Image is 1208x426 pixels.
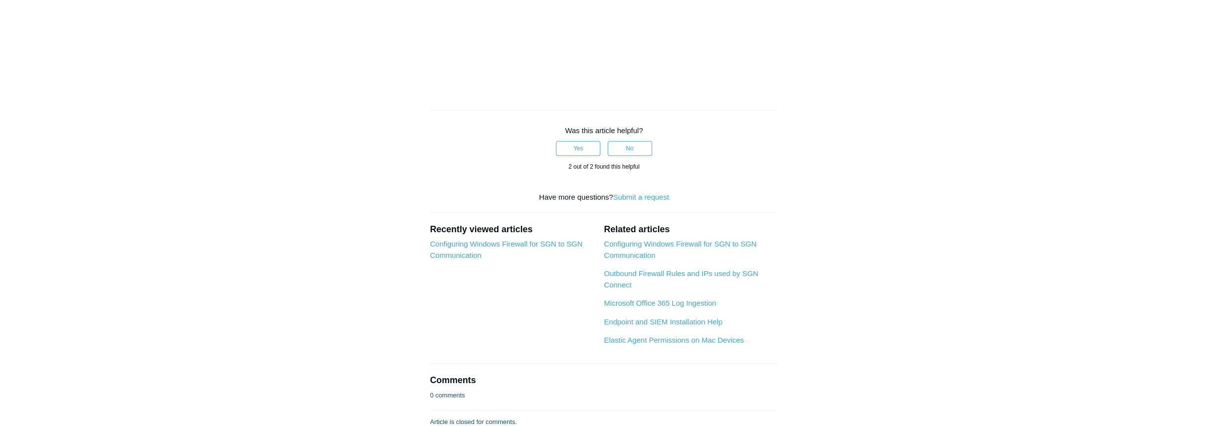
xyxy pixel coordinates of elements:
a: Endpoint and SIEM Installation Help [604,318,722,326]
a: Submit a request [613,193,669,201]
span: 2 out of 2 found this helpful [568,163,639,170]
h2: Recently viewed articles [430,223,594,236]
h2: Comments [430,374,778,387]
a: Configuring Windows Firewall for SGN to SGN Communication [604,240,756,259]
p: 0 comments [430,390,465,400]
h2: Related articles [604,223,778,236]
a: Configuring Windows Firewall for SGN to SGN Communication [430,240,583,259]
a: Microsoft Office 365 Log Ingestion [604,299,716,307]
button: This article was helpful [556,141,600,156]
span: Was this article helpful? [565,126,643,135]
button: This article was not helpful [608,141,652,156]
a: Elastic Agent Permissions on Mac Devices [604,336,743,344]
a: Outbound Firewall Rules and IPs used by SGN Connect [604,269,758,289]
div: Have more questions? [430,192,778,203]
